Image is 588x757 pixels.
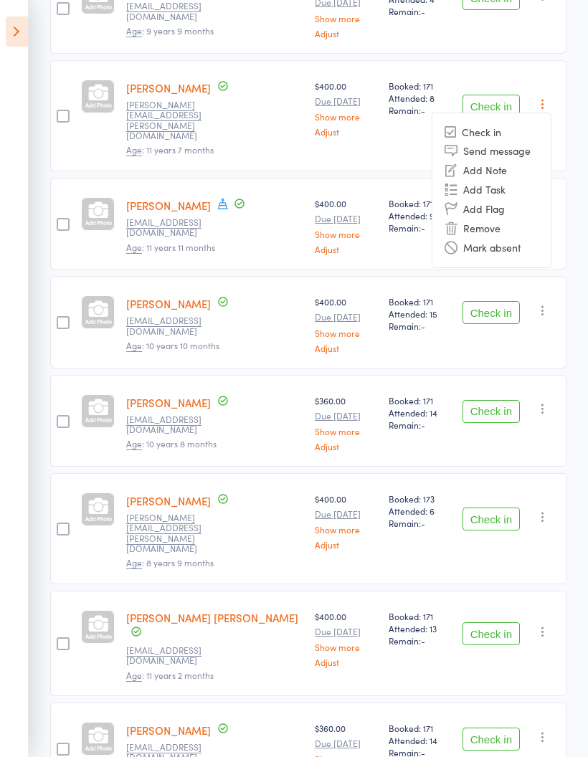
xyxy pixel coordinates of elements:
li: Add Task [432,180,551,199]
div: $400.00 [315,80,377,136]
small: Due [DATE] [315,411,377,421]
div: $400.00 [315,610,377,667]
span: Booked: 171 [389,80,451,92]
span: Attended: 14 [389,734,451,746]
small: rrengadurai@yahoo.com [126,414,219,435]
span: - [421,634,425,647]
span: : 10 years 8 months [126,437,217,450]
button: Check in [463,301,520,324]
span: Attended: 6 [389,505,451,517]
span: Attended: 15 [389,308,451,320]
span: Attended: 8 [389,92,451,104]
button: Check in [463,95,520,118]
small: Heyamol@yahoo.com [126,217,219,238]
small: kane.mangesh@gmail.com [126,100,219,141]
button: Check in [463,400,520,423]
span: - [421,222,425,234]
span: Attended: 14 [389,406,451,419]
li: Send message [432,141,551,161]
span: - [421,5,425,17]
a: Adjust [315,244,377,254]
span: Remain: [389,419,451,431]
span: - [421,104,425,116]
span: Remain: [389,320,451,332]
small: melvinprabhu@gmail.com [126,315,219,336]
span: Attended: 13 [389,622,451,634]
span: : 11 years 2 months [126,669,214,682]
li: Check in [432,123,551,141]
span: Attended: 9 [389,209,451,222]
span: Remain: [389,634,451,647]
a: Adjust [315,127,377,136]
span: Booked: 173 [389,492,451,505]
button: Check in [463,728,520,751]
a: Show more [315,14,377,23]
span: - [421,517,425,529]
a: Adjust [315,442,377,451]
span: : 11 years 7 months [126,143,214,156]
a: [PERSON_NAME] [126,395,211,410]
li: Add Flag [432,199,551,219]
a: [PERSON_NAME] [126,80,211,95]
a: Show more [315,229,377,239]
small: avvaru.sowjanya@gmail.com [126,513,219,554]
a: [PERSON_NAME] [126,198,211,213]
small: Due [DATE] [315,738,377,748]
span: : 10 years 10 months [126,339,219,352]
span: : 9 years 9 months [126,24,214,37]
span: Remain: [389,104,451,116]
span: Booked: 171 [389,197,451,209]
a: Show more [315,642,377,652]
span: : 11 years 11 months [126,241,215,254]
span: Booked: 171 [389,394,451,406]
a: [PERSON_NAME] [126,296,211,311]
li: Mark absent [432,238,551,257]
button: Check in [463,508,520,530]
a: Show more [315,112,377,121]
a: [PERSON_NAME] [126,723,211,738]
button: Check in [463,622,520,645]
a: Adjust [315,343,377,353]
li: Add Note [432,161,551,180]
span: Booked: 171 [389,295,451,308]
small: Due [DATE] [315,627,377,637]
div: $400.00 [315,295,377,352]
small: Due [DATE] [315,509,377,519]
a: Show more [315,525,377,534]
span: Remain: [389,5,451,17]
small: visitani83@gmail.com [126,1,219,22]
span: Booked: 171 [389,610,451,622]
span: : 8 years 9 months [126,556,214,569]
a: Show more [315,427,377,436]
span: Booked: 171 [389,722,451,734]
small: Reachsathish99@gmail.com [126,645,219,666]
li: Remove [432,219,551,238]
a: Adjust [315,540,377,549]
a: [PERSON_NAME] [126,493,211,508]
div: $400.00 [315,197,377,254]
a: Adjust [315,657,377,667]
small: Due [DATE] [315,312,377,322]
a: [PERSON_NAME] [PERSON_NAME] [126,610,298,625]
span: Remain: [389,517,451,529]
div: $360.00 [315,394,377,451]
a: Show more [315,328,377,338]
small: Due [DATE] [315,214,377,224]
span: - [421,320,425,332]
a: Adjust [315,29,377,38]
small: Due [DATE] [315,96,377,106]
div: $400.00 [315,492,377,549]
span: Remain: [389,222,451,234]
span: - [421,419,425,431]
